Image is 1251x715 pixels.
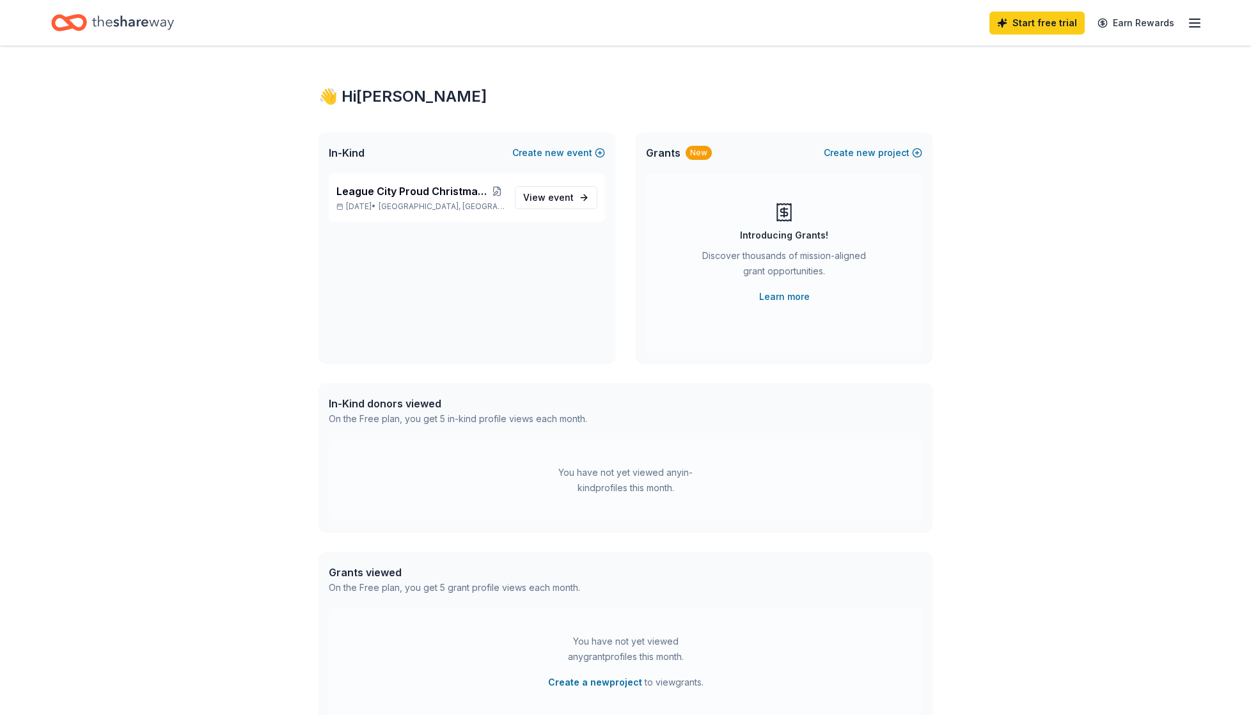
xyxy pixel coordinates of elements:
span: event [548,192,574,203]
div: Grants viewed [329,565,580,580]
a: View event [515,186,597,209]
span: to view grants . [548,675,704,690]
div: On the Free plan, you get 5 in-kind profile views each month. [329,411,587,427]
span: [GEOGRAPHIC_DATA], [GEOGRAPHIC_DATA] [379,201,505,212]
span: League City Proud Christmas Parade Participation [336,184,489,199]
span: new [856,145,876,161]
p: [DATE] • [336,201,505,212]
span: In-Kind [329,145,365,161]
div: On the Free plan, you get 5 grant profile views each month. [329,580,580,595]
button: Createnewproject [824,145,922,161]
a: Start free trial [989,12,1085,35]
div: You have not yet viewed any grant profiles this month. [546,634,705,664]
div: New [686,146,712,160]
div: In-Kind donors viewed [329,396,587,411]
button: Createnewevent [512,145,605,161]
a: Earn Rewards [1090,12,1182,35]
a: Home [51,8,174,38]
div: 👋 Hi [PERSON_NAME] [319,86,932,107]
span: View [523,190,574,205]
div: Discover thousands of mission-aligned grant opportunities. [697,248,871,284]
a: Learn more [759,289,810,304]
div: You have not yet viewed any in-kind profiles this month. [546,465,705,496]
button: Create a newproject [548,675,642,690]
span: new [545,145,564,161]
span: Grants [646,145,681,161]
div: Introducing Grants! [740,228,828,243]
